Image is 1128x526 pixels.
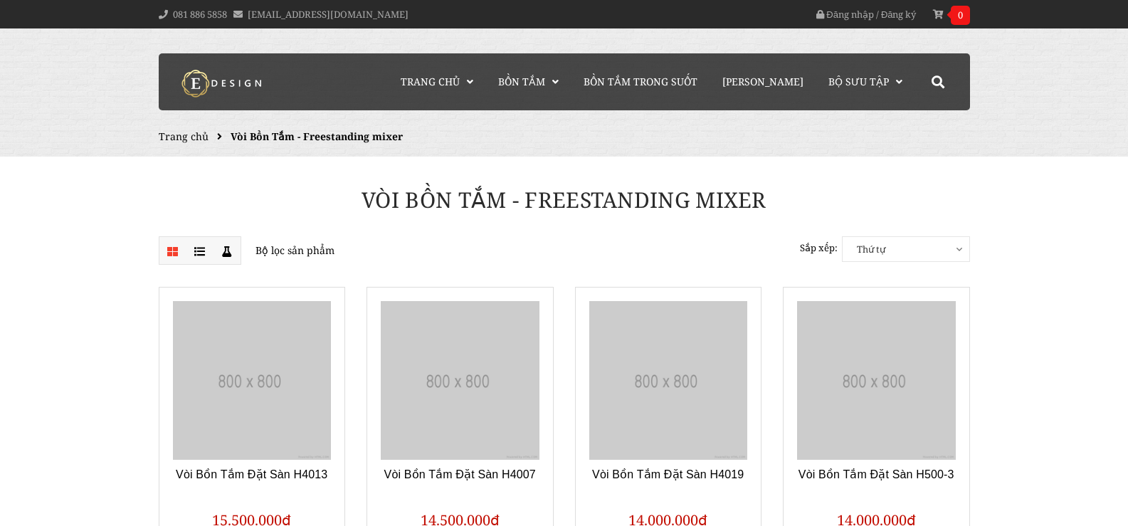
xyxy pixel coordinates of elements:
[951,6,970,25] span: 0
[159,236,554,265] p: Bộ lọc sản phẩm
[401,75,460,88] span: Trang chủ
[818,53,913,110] a: Bộ Sưu Tập
[148,185,981,215] h1: Vòi Bồn Tắm - Freestanding mixer
[173,8,227,21] a: 081 886 5858
[159,130,209,143] a: Trang chủ
[592,468,744,480] a: Vòi Bồn Tắm Đặt Sàn H4019
[248,8,408,21] a: [EMAIL_ADDRESS][DOMAIN_NAME]
[390,53,484,110] a: Trang chủ
[876,8,879,21] span: /
[169,69,276,98] img: logo Kreiner Germany - Edesign Interior
[498,75,545,88] span: Bồn Tắm
[584,75,697,88] span: Bồn Tắm Trong Suốt
[722,75,803,88] span: [PERSON_NAME]
[828,75,889,88] span: Bộ Sưu Tập
[384,468,536,480] a: Vòi Bồn Tắm Đặt Sàn H4007
[487,53,569,110] a: Bồn Tắm
[843,237,969,261] span: Thứ tự
[712,53,814,110] a: [PERSON_NAME]
[798,468,954,480] a: Vòi Bồn Tắm Đặt Sàn H500-3
[231,130,403,143] span: Vòi Bồn Tắm - Freestanding mixer
[176,468,327,480] a: Vòi Bồn Tắm Đặt Sàn H4013
[573,53,708,110] a: Bồn Tắm Trong Suốt
[800,236,838,260] label: Sắp xếp:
